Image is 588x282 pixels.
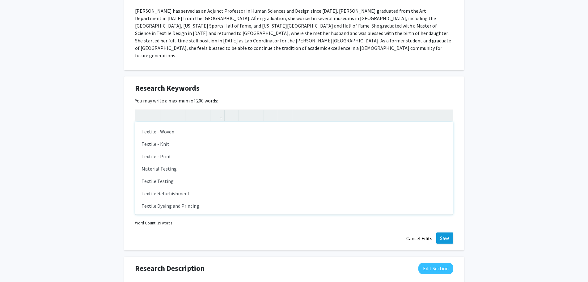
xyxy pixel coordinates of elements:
[142,140,447,148] p: Textile - Knit
[173,110,184,121] button: Emphasis (Ctrl + I)
[187,110,198,121] button: Superscript
[142,177,447,185] p: Textile Testing
[280,110,290,121] button: Insert horizontal rule
[142,128,447,135] p: Textile - Woven
[142,190,447,197] p: Textile Refurbishment
[418,263,453,274] button: Edit Research Description
[436,232,453,244] button: Save
[5,254,26,277] iframe: Chat
[226,110,237,121] button: Insert Image
[402,232,436,244] button: Cancel Edits
[142,153,447,160] p: Textile - Print
[162,110,173,121] button: Strong (Ctrl + B)
[198,110,209,121] button: Subscript
[240,110,251,121] button: Unordered list
[142,165,447,172] p: Material Testing
[148,110,159,121] button: Redo (Ctrl + Y)
[135,220,172,226] small: Word Count: 19 words
[265,110,276,121] button: Remove format
[135,97,218,104] label: You may write a maximum of 200 words:
[137,110,148,121] button: Undo (Ctrl + Z)
[135,83,200,94] span: Research Keywords
[135,122,453,215] div: Note to users with screen readers: Please deactivate our accessibility plugin for this page as it...
[212,110,223,121] button: Link
[142,202,447,210] p: Textile Dyeing and Printing
[135,7,453,59] p: [PERSON_NAME] has served as an Adjunct Professor in Human Sciences and Design since [DATE]. [PERS...
[251,110,262,121] button: Ordered list
[441,110,451,121] button: Fullscreen
[135,263,205,274] span: Research Description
